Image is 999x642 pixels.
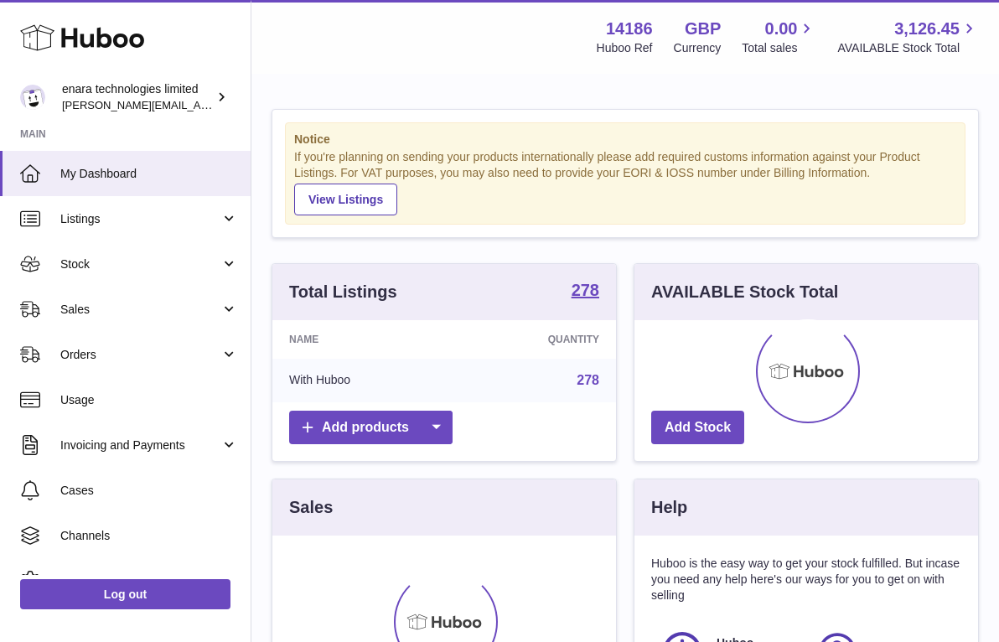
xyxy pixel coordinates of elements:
[60,573,238,589] span: Settings
[294,149,956,215] div: If you're planning on sending your products internationally please add required customs informati...
[62,98,336,111] span: [PERSON_NAME][EMAIL_ADDRESS][DOMAIN_NAME]
[289,496,333,519] h3: Sales
[765,18,798,40] span: 0.00
[60,392,238,408] span: Usage
[894,18,960,40] span: 3,126.45
[60,437,220,453] span: Invoicing and Payments
[651,496,687,519] h3: Help
[60,302,220,318] span: Sales
[742,40,816,56] span: Total sales
[572,282,599,302] a: 278
[60,211,220,227] span: Listings
[272,359,453,402] td: With Huboo
[453,320,616,359] th: Quantity
[572,282,599,298] strong: 278
[289,411,453,445] a: Add products
[60,166,238,182] span: My Dashboard
[60,483,238,499] span: Cases
[685,18,721,40] strong: GBP
[597,40,653,56] div: Huboo Ref
[651,281,838,303] h3: AVAILABLE Stock Total
[651,411,744,445] a: Add Stock
[294,184,397,215] a: View Listings
[837,40,979,56] span: AVAILABLE Stock Total
[651,556,961,603] p: Huboo is the easy way to get your stock fulfilled. But incase you need any help here's our ways f...
[62,81,213,113] div: enara technologies limited
[742,18,816,56] a: 0.00 Total sales
[60,256,220,272] span: Stock
[294,132,956,148] strong: Notice
[20,85,45,110] img: Dee@enara.co
[60,347,220,363] span: Orders
[606,18,653,40] strong: 14186
[272,320,453,359] th: Name
[674,40,722,56] div: Currency
[577,373,599,387] a: 278
[289,281,397,303] h3: Total Listings
[60,528,238,544] span: Channels
[837,18,979,56] a: 3,126.45 AVAILABLE Stock Total
[20,579,230,609] a: Log out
